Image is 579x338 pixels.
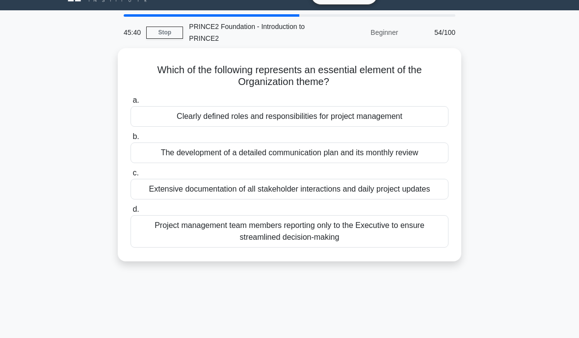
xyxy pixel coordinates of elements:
div: The development of a detailed communication plan and its monthly review [131,142,448,163]
div: Extensive documentation of all stakeholder interactions and daily project updates [131,179,448,199]
span: c. [132,169,138,177]
div: PRINCE2 Foundation - Introduction to PRINCE2 [183,17,318,48]
div: 45:40 [118,23,146,42]
span: d. [132,205,139,213]
div: Clearly defined roles and responsibilities for project management [131,106,448,127]
span: b. [132,132,139,141]
a: Stop [146,27,183,39]
span: a. [132,96,139,104]
div: Project management team members reporting only to the Executive to ensure streamlined decision-ma... [131,215,448,248]
div: 54/100 [404,23,461,42]
h5: Which of the following represents an essential element of the Organization theme? [130,64,449,88]
div: Beginner [318,23,404,42]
